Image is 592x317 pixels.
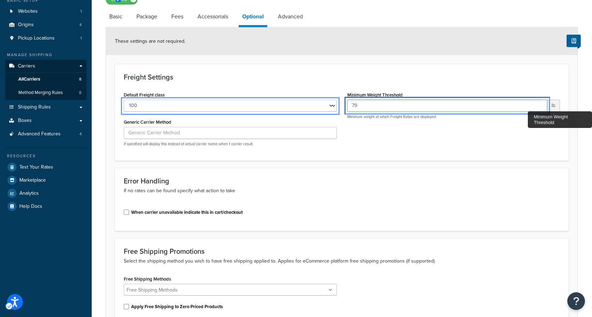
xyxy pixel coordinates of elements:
a: Analytics [5,187,86,200]
span: 8 [79,76,81,82]
span: Websites [18,8,38,14]
a: Carriers [5,60,86,73]
span: Boxes [18,118,32,124]
a: Origins4 [5,18,86,31]
span: 4 [79,131,82,137]
span: Advanced Features [18,131,61,137]
span: 1 [80,35,82,41]
a: Accessorials [194,8,232,25]
select: Default Freight class [124,100,337,112]
span: Marketplace [19,177,46,183]
a: Optional [239,8,267,27]
span: 8 [79,90,81,96]
div: Manage Shipping [5,52,86,58]
span: Carriers [18,63,35,69]
button: Show Help Docs [567,35,581,47]
label: Generic Carrier Method [124,119,171,125]
span: Shipping Rules [18,104,51,110]
input: When carrier unavailable indicate this in cart/checkout [124,210,129,215]
label: Minimum Weight Threshold [347,92,403,98]
a: Pickup Locations1 [5,32,86,45]
p: If specified will display this instead of actual carrier name when 1 carrier result [124,141,337,147]
span: Pickup Locations [18,35,55,41]
p: Select the shipping method you wish to have free shipping applied to. Applies for eCommerce platf... [124,257,560,265]
label: Apply Free Shipping to Zero Priced Products [131,304,223,310]
a: Test Your Rates [5,161,86,174]
button: Open Resource Center [567,292,585,310]
input: Generic Carrier Method [124,127,337,139]
span: Help Docs [19,204,42,210]
a: Advanced [274,8,306,25]
input: Minimum Weight Threshold [347,100,548,112]
h3: Freight Settings [124,73,560,81]
span: All Carriers [18,76,40,82]
label: Default Freight class [124,92,165,98]
a: Package [133,8,161,25]
span: Analytics [19,190,39,196]
span: Test Your Rates [19,164,53,170]
input: Free Shipping Methods [126,286,188,294]
a: Method Merging Rules8 [5,86,86,99]
span: Origins [18,22,34,28]
span: 1 [80,8,82,14]
a: Fees [168,8,187,25]
h3: Free Shipping Promotions [124,247,560,255]
a: Boxes [5,114,86,127]
p: If no rates can be found specify what action to take [124,187,560,195]
a: Marketplace [5,174,86,187]
div: Resources [5,153,86,159]
label: When carrier unavailable indicate this in cart/checkout [131,209,243,216]
h3: Error Handling [124,177,560,185]
ul: Page Menu [106,8,578,27]
span: Method Merging Rules [18,90,63,96]
a: Advanced Features4 [5,128,86,141]
label: Free Shipping Methods [124,276,171,282]
span: lb [547,100,560,112]
input: Apply Free Shipping to Zero Priced Products [124,304,129,309]
p: Minimum weight at which Freight Rates are displayed [347,114,560,119]
a: AllCarriers8 [5,73,86,86]
a: Shipping Rules [5,101,86,114]
span: 4 [79,22,82,28]
a: Help Docs [5,200,86,213]
a: Basic [106,8,126,25]
span: These settings are not required. [115,37,185,45]
a: Websites1 [5,5,86,18]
